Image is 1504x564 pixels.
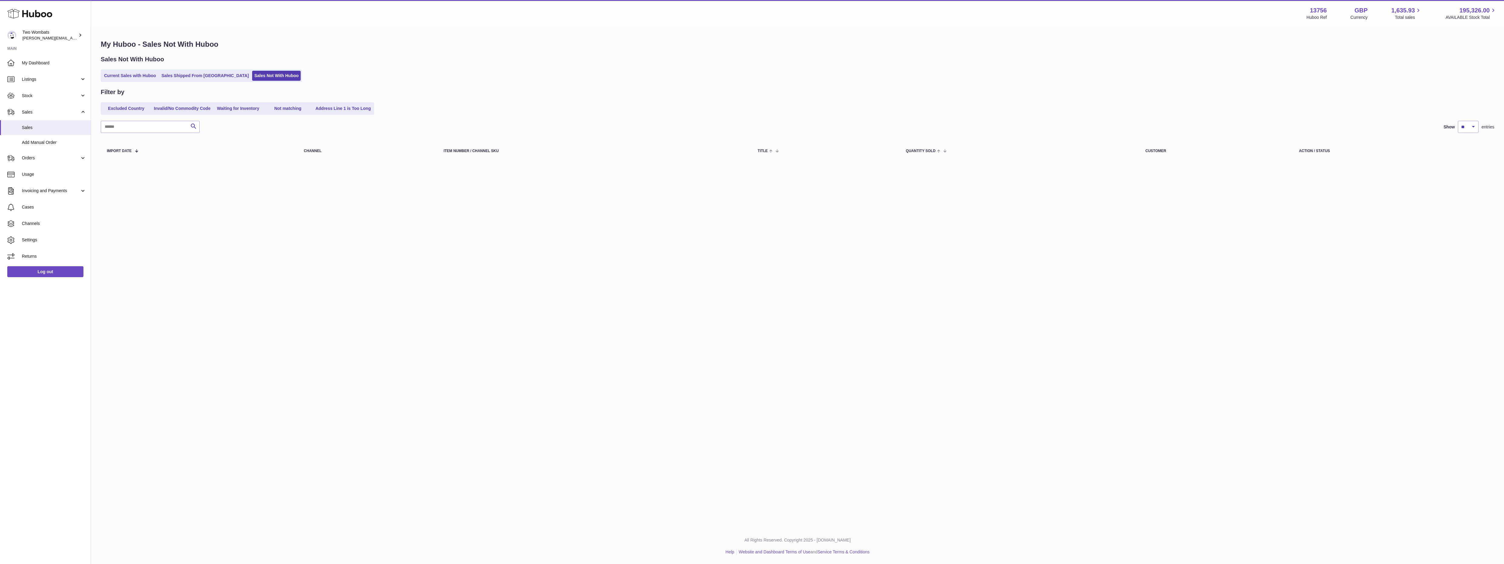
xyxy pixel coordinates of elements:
label: Show [1444,124,1455,130]
span: AVAILABLE Stock Total [1445,15,1497,20]
li: and [737,549,870,555]
span: Settings [22,237,86,243]
span: Title [758,149,768,153]
span: My Dashboard [22,60,86,66]
span: Stock [22,93,80,99]
a: Invalid/No Commodity Code [152,104,213,114]
a: Sales Not With Huboo [252,71,301,81]
span: [PERSON_NAME][EMAIL_ADDRESS][DOMAIN_NAME] [22,36,122,40]
a: Log out [7,266,83,277]
span: Sales [22,125,86,131]
a: Address Line 1 is Too Long [313,104,373,114]
img: alan@twowombats.com [7,31,16,40]
span: Listings [22,76,80,82]
span: Returns [22,253,86,259]
h2: Filter by [101,88,124,96]
span: Channels [22,221,86,226]
div: Action / Status [1299,149,1488,153]
a: Help [725,549,734,554]
span: Usage [22,172,86,177]
p: All Rights Reserved. Copyright 2025 - [DOMAIN_NAME] [96,537,1499,543]
span: Sales [22,109,80,115]
strong: GBP [1354,6,1367,15]
a: Sales Shipped From [GEOGRAPHIC_DATA] [159,71,251,81]
span: Total sales [1395,15,1422,20]
div: Huboo Ref [1306,15,1327,20]
a: Excluded Country [102,104,150,114]
span: 1,635.93 [1391,6,1415,15]
span: Orders [22,155,80,161]
span: Cases [22,204,86,210]
strong: 13756 [1310,6,1327,15]
span: Add Manual Order [22,140,86,145]
span: 195,326.00 [1459,6,1490,15]
a: 195,326.00 AVAILABLE Stock Total [1445,6,1497,20]
div: Two Wombats [22,29,77,41]
a: Website and Dashboard Terms of Use [739,549,810,554]
div: Customer [1145,149,1287,153]
h2: Sales Not With Huboo [101,55,164,63]
div: Channel [304,149,431,153]
a: Current Sales with Huboo [102,71,158,81]
a: 1,635.93 Total sales [1391,6,1422,20]
a: Waiting for Inventory [214,104,262,114]
span: Invoicing and Payments [22,188,80,194]
span: entries [1482,124,1494,130]
div: Item Number / Channel SKU [444,149,745,153]
a: Service Terms & Conditions [817,549,870,554]
span: Import date [107,149,132,153]
h1: My Huboo - Sales Not With Huboo [101,39,1494,49]
a: Not matching [264,104,312,114]
span: Quantity Sold [906,149,936,153]
div: Currency [1350,15,1368,20]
